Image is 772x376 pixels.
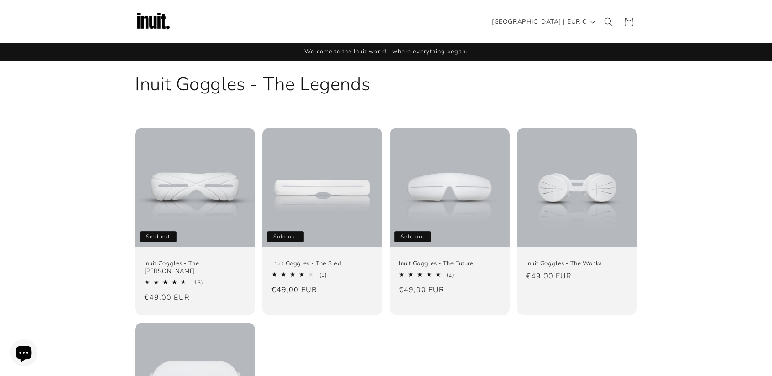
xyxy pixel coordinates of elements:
[486,13,599,31] button: [GEOGRAPHIC_DATA] | EUR €
[144,260,246,275] a: Inuit Goggles - The [PERSON_NAME]
[135,4,172,40] img: Inuit Logo
[399,260,501,268] a: Inuit Goggles - The Future
[7,339,40,369] inbox-online-store-chat: Shopify online store chat
[135,43,637,61] div: Announcement
[599,12,619,32] summary: Search
[526,260,628,268] a: Inuit Goggles - The Wonka
[135,72,637,96] h1: Inuit Goggles - The Legends
[304,47,468,56] span: Welcome to the Inuit world - where everything began.
[492,17,586,26] span: [GEOGRAPHIC_DATA] | EUR €
[271,260,373,268] a: Inuit Goggles - The Sled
